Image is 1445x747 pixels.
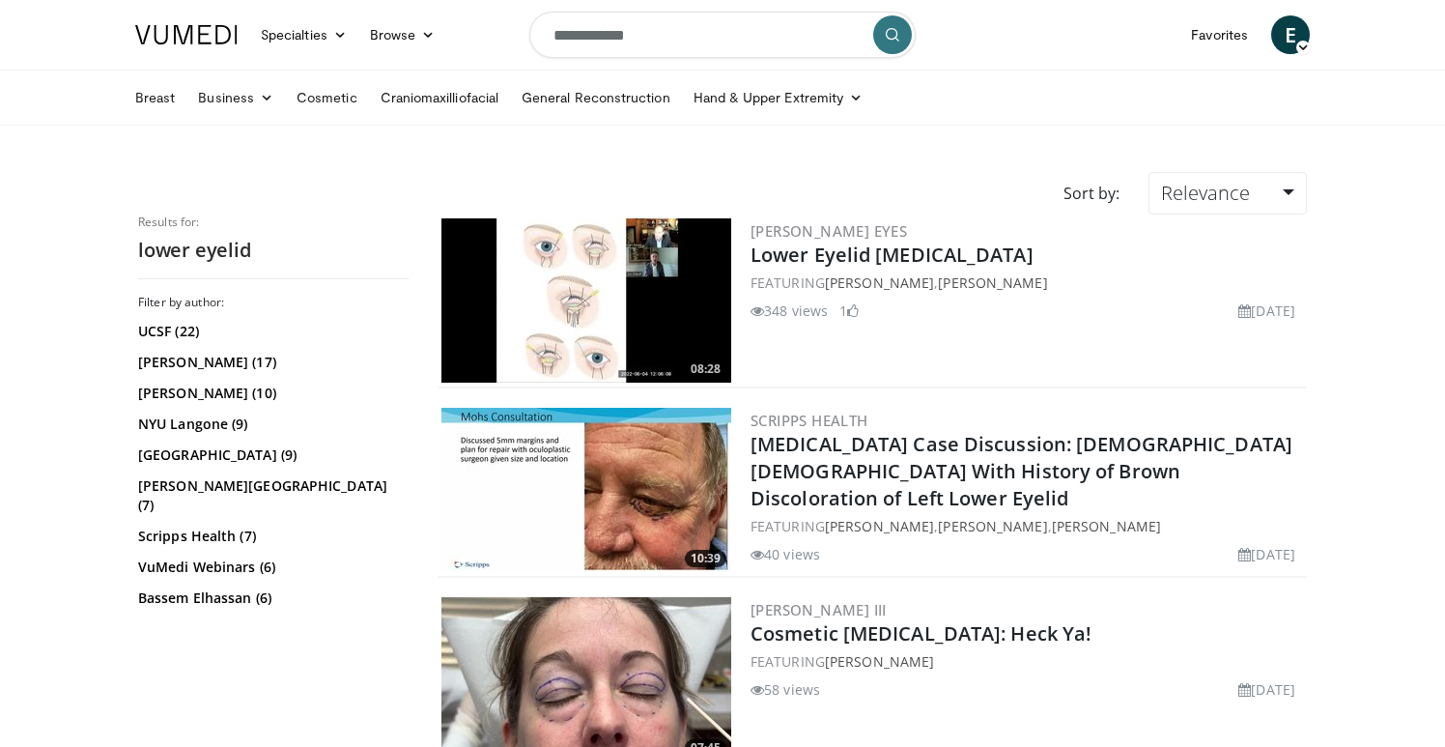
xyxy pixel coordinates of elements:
[751,544,820,564] li: 40 views
[1271,15,1310,54] a: E
[751,516,1303,536] div: FEATURING , ,
[751,411,868,430] a: Scripps Health
[825,517,934,535] a: [PERSON_NAME]
[138,476,404,515] a: [PERSON_NAME][GEOGRAPHIC_DATA] (7)
[529,12,916,58] input: Search topics, interventions
[1052,517,1161,535] a: [PERSON_NAME]
[441,408,731,572] a: 10:39
[1148,172,1307,215] a: Relevance
[751,273,1303,293] div: FEATURING ,
[682,78,875,117] a: Hand & Upper Extremity
[138,238,409,263] h2: lower eyelid
[138,589,404,608] a: Bassem Elhassan (6)
[938,273,1047,292] a: [PERSON_NAME]
[825,652,934,671] a: [PERSON_NAME]
[138,215,409,230] p: Results for:
[839,301,859,321] li: 1
[249,15,358,54] a: Specialties
[124,78,186,117] a: Breast
[138,353,404,372] a: [PERSON_NAME] (17)
[138,558,404,577] a: VuMedi Webinars (6)
[138,295,409,310] h3: Filter by author:
[441,218,731,383] a: 08:28
[1179,15,1260,54] a: Favorites
[751,242,1034,268] a: Lower Eyelid [MEDICAL_DATA]
[138,384,404,403] a: [PERSON_NAME] (10)
[751,301,828,321] li: 348 views
[138,415,404,434] a: NYU Langone (9)
[285,78,369,117] a: Cosmetic
[751,679,820,700] li: 58 views
[1161,180,1250,206] span: Relevance
[751,431,1292,511] a: [MEDICAL_DATA] Case Discussion: [DEMOGRAPHIC_DATA] [DEMOGRAPHIC_DATA] With History of Brown Disco...
[135,25,238,44] img: VuMedi Logo
[685,360,726,378] span: 08:28
[825,273,934,292] a: [PERSON_NAME]
[938,517,1047,535] a: [PERSON_NAME]
[138,527,404,546] a: Scripps Health (7)
[1049,172,1134,215] div: Sort by:
[186,78,285,117] a: Business
[1238,544,1295,564] li: [DATE]
[751,651,1303,672] div: FEATURING
[1238,301,1295,321] li: [DATE]
[369,78,510,117] a: Craniomaxilliofacial
[685,550,726,567] span: 10:39
[510,78,682,117] a: General Reconstruction
[358,15,447,54] a: Browse
[138,322,404,341] a: UCSF (22)
[441,408,731,572] img: 9e824b37-189a-450a-816d-d2b04012e3a0.300x170_q85_crop-smart_upscale.jpg
[1238,679,1295,700] li: [DATE]
[441,218,731,383] img: fb9faa4f-e4b0-4093-a04b-bfb8e6cbbf16.300x170_q85_crop-smart_upscale.jpg
[751,600,887,619] a: [PERSON_NAME] III
[751,221,907,241] a: [PERSON_NAME] Eyes
[751,620,1091,646] a: Cosmetic [MEDICAL_DATA]: Heck Ya!
[138,445,404,465] a: [GEOGRAPHIC_DATA] (9)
